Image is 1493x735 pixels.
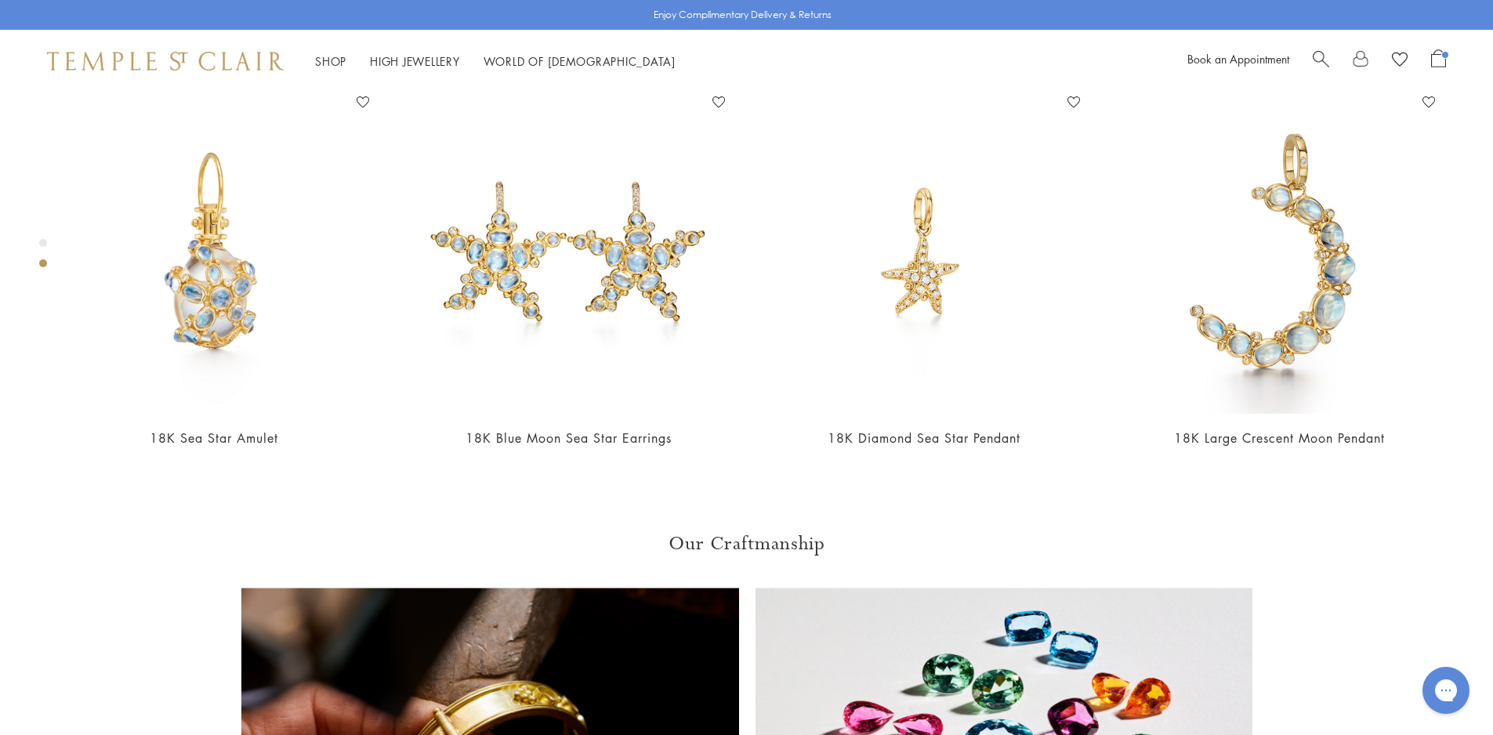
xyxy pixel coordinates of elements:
[407,90,730,414] img: 18K Blue Moon Sea Star Earrings
[315,52,676,71] nav: Main navigation
[52,90,375,414] img: P54126-E18BMSEA
[1392,49,1408,73] a: View Wishlist
[763,90,1086,414] img: 18K Diamond Sea Star Pendant
[828,429,1020,447] a: 18K Diamond Sea Star Pendant
[654,7,832,23] p: Enjoy Complimentary Delivery & Returns
[150,429,278,447] a: 18K Sea Star Amulet
[47,52,284,71] img: Temple St. Clair
[466,429,672,447] a: 18K Blue Moon Sea Star Earrings
[1415,661,1477,719] iframe: Gorgias live chat messenger
[1313,49,1329,73] a: Search
[1431,49,1446,73] a: Open Shopping Bag
[315,53,346,69] a: ShopShop
[241,531,1252,556] h3: Our Craftmanship
[1174,429,1385,447] a: 18K Large Crescent Moon Pendant
[370,53,460,69] a: High JewelleryHigh Jewellery
[1187,51,1289,67] a: Book an Appointment
[484,53,676,69] a: World of [DEMOGRAPHIC_DATA]World of [DEMOGRAPHIC_DATA]
[1118,90,1441,414] img: P34840-LGLUNABM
